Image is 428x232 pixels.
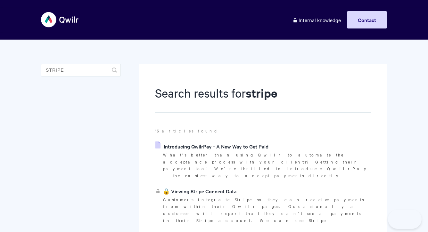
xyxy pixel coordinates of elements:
a: Contact [347,11,387,28]
p: Customers integrate Stripe so they can receive payments from within their Qwilr pages. Occasional... [163,196,371,224]
a: Internal knowledge [288,11,346,28]
a: Introducing QwilrPay - A New Way to Get Paid [155,141,268,151]
input: Search [41,64,121,76]
h1: Search results for [155,85,371,113]
p: What's better than using Qwilr to automate the acceptance process with your clients? Getting thei... [163,151,371,179]
strong: stripe [246,85,277,101]
iframe: Toggle Customer Support [388,210,422,229]
a: 🔒 Viewing Stripe Connect Data [155,186,236,196]
p: articles found [155,127,371,134]
strong: 15 [155,128,162,134]
img: Qwilr Help Center [41,8,79,32]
